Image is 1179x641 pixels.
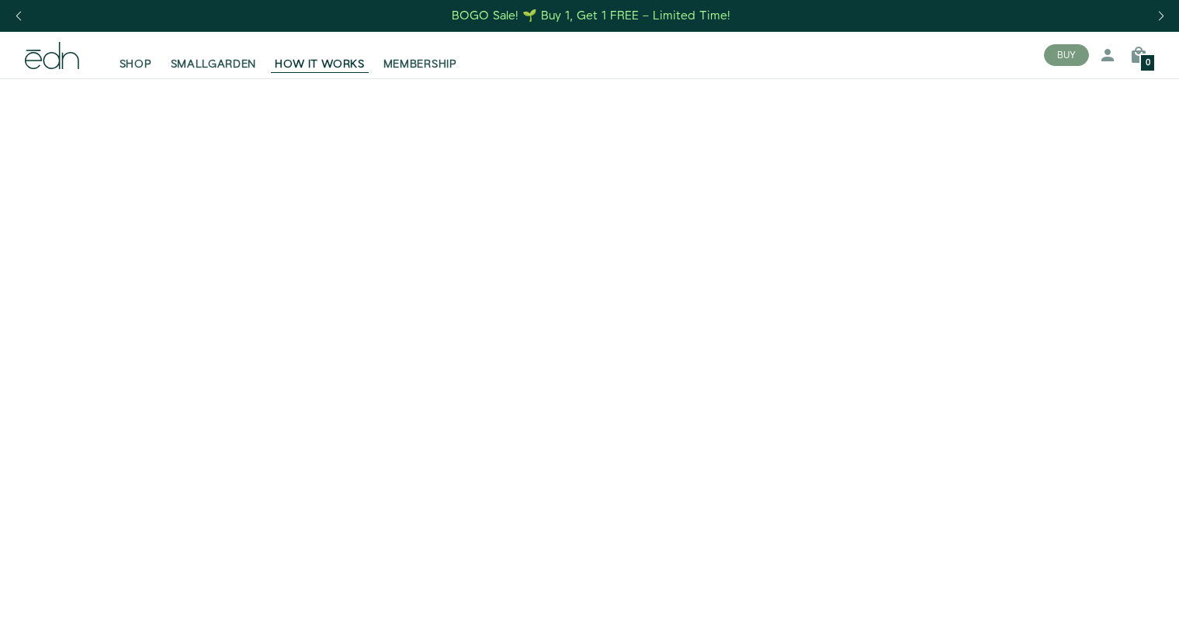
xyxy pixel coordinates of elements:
span: 0 [1146,59,1150,68]
a: MEMBERSHIP [374,38,466,72]
a: BOGO Sale! 🌱 Buy 1, Get 1 FREE – Limited Time! [450,4,732,28]
span: SHOP [120,57,152,72]
a: SMALLGARDEN [161,38,266,72]
span: HOW IT WORKS [275,57,364,72]
a: HOW IT WORKS [265,38,373,72]
span: MEMBERSHIP [383,57,457,72]
button: BUY [1044,44,1089,66]
div: BOGO Sale! 🌱 Buy 1, Get 1 FREE – Limited Time! [452,8,730,24]
a: SHOP [110,38,161,72]
span: SMALLGARDEN [171,57,257,72]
